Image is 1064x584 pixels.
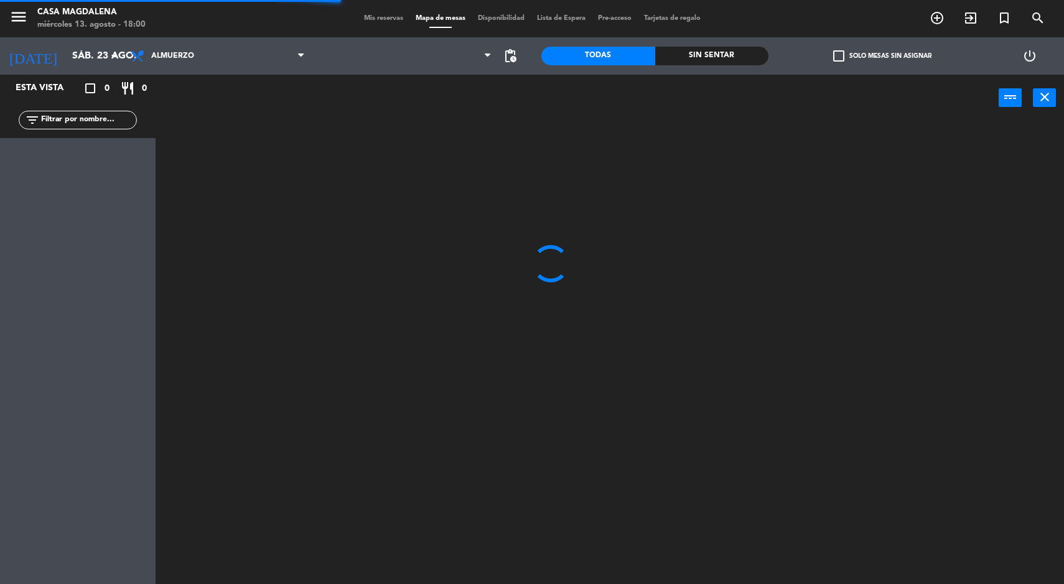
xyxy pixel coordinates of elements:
[930,11,945,25] i: add_circle_outline
[1022,49,1037,63] i: power_settings_new
[655,47,769,65] div: Sin sentar
[120,81,135,96] i: restaurant
[1030,11,1045,25] i: search
[25,113,40,127] i: filter_list
[1037,90,1052,104] i: close
[833,50,931,62] label: Solo mesas sin asignar
[963,11,978,25] i: exit_to_app
[151,52,194,60] span: Almuerzo
[142,81,147,96] span: 0
[541,47,655,65] div: Todas
[472,15,531,22] span: Disponibilidad
[997,11,1012,25] i: turned_in_not
[37,6,146,19] div: Casa Magdalena
[9,7,28,30] button: menu
[1033,88,1056,107] button: close
[83,81,98,96] i: crop_square
[592,15,638,22] span: Pre-acceso
[531,15,592,22] span: Lista de Espera
[40,113,136,127] input: Filtrar por nombre...
[833,50,844,62] span: check_box_outline_blank
[503,49,518,63] span: pending_actions
[9,7,28,26] i: menu
[999,88,1022,107] button: power_input
[358,15,409,22] span: Mis reservas
[1003,90,1018,104] i: power_input
[106,49,121,63] i: arrow_drop_down
[409,15,472,22] span: Mapa de mesas
[6,81,90,96] div: Esta vista
[37,19,146,31] div: miércoles 13. agosto - 18:00
[638,15,707,22] span: Tarjetas de regalo
[105,81,110,96] span: 0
